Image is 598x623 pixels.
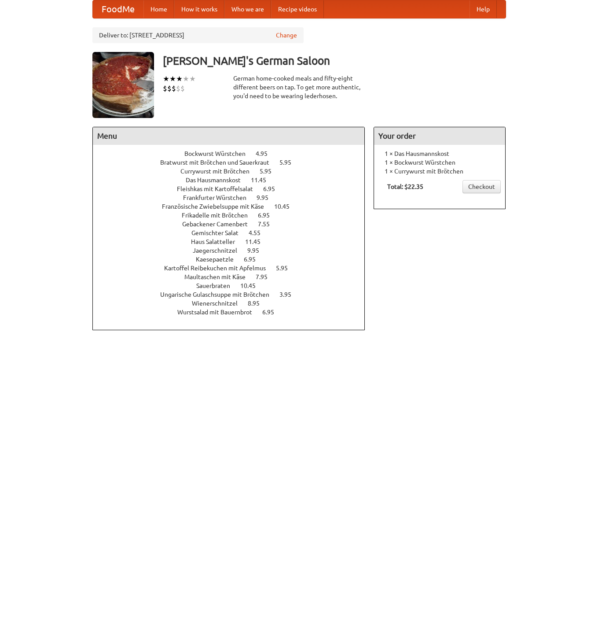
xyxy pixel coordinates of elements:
a: FoodMe [93,0,143,18]
span: 8.95 [248,300,268,307]
span: Kaesepaetzle [196,256,242,263]
span: 9.95 [247,247,268,254]
li: $ [176,84,180,93]
span: Das Hausmannskost [186,177,249,184]
span: Haus Salatteller [191,238,244,245]
span: 4.95 [256,150,276,157]
span: 9.95 [257,194,277,201]
a: Home [143,0,174,18]
li: ★ [189,74,196,84]
li: ★ [176,74,183,84]
span: Frankfurter Würstchen [183,194,255,201]
a: Haus Salatteller 11.45 [191,238,277,245]
img: angular.jpg [92,52,154,118]
span: Currywurst mit Brötchen [180,168,258,175]
a: How it works [174,0,224,18]
span: 6.95 [263,185,284,192]
a: Wienerschnitzel 8.95 [192,300,276,307]
a: Französische Zwiebelsuppe mit Käse 10.45 [162,203,306,210]
a: Das Hausmannskost 11.45 [186,177,282,184]
span: 6.95 [258,212,279,219]
li: ★ [183,74,189,84]
span: Sauerbraten [196,282,239,289]
a: Bratwurst mit Brötchen und Sauerkraut 5.95 [160,159,308,166]
span: Gebackener Camenbert [182,221,257,228]
span: Kartoffel Reibekuchen mit Apfelmus [164,265,275,272]
li: 1 × Bockwurst Würstchen [378,158,501,167]
span: 11.45 [251,177,275,184]
b: Total: $22.35 [387,183,423,190]
a: Ungarische Gulaschsuppe mit Brötchen 3.95 [160,291,308,298]
a: Gemischter Salat 4.55 [191,229,277,236]
div: Deliver to: [STREET_ADDRESS] [92,27,304,43]
a: Change [276,31,297,40]
h3: [PERSON_NAME]'s German Saloon [163,52,506,70]
span: 7.95 [256,273,276,280]
span: 10.45 [274,203,298,210]
span: 10.45 [240,282,264,289]
li: $ [163,84,167,93]
span: Ungarische Gulaschsuppe mit Brötchen [160,291,278,298]
span: 4.55 [249,229,269,236]
span: 3.95 [279,291,300,298]
span: Wurstsalad mit Bauernbrot [177,309,261,316]
a: Wurstsalad mit Bauernbrot 6.95 [177,309,290,316]
a: Kaesepaetzle 6.95 [196,256,272,263]
span: Bratwurst mit Brötchen und Sauerkraut [160,159,278,166]
span: 7.55 [258,221,279,228]
h4: Menu [93,127,365,145]
span: Bockwurst Würstchen [184,150,254,157]
a: Jaegerschnitzel 9.95 [193,247,275,254]
li: 1 × Das Hausmannskost [378,149,501,158]
a: Currywurst mit Brötchen 5.95 [180,168,288,175]
a: Fleishkas mit Kartoffelsalat 6.95 [177,185,291,192]
span: Maultaschen mit Käse [184,273,254,280]
div: German home-cooked meals and fifty-eight different beers on tap. To get more authentic, you'd nee... [233,74,365,100]
span: Französische Zwiebelsuppe mit Käse [162,203,273,210]
span: Fleishkas mit Kartoffelsalat [177,185,262,192]
span: Frikadelle mit Brötchen [182,212,257,219]
span: 5.95 [279,159,300,166]
a: Sauerbraten 10.45 [196,282,272,289]
li: 1 × Currywurst mit Brötchen [378,167,501,176]
span: 6.95 [244,256,264,263]
a: Bockwurst Würstchen 4.95 [184,150,284,157]
span: Jaegerschnitzel [193,247,246,254]
a: Frankfurter Würstchen 9.95 [183,194,285,201]
span: 5.95 [276,265,297,272]
a: Maultaschen mit Käse 7.95 [184,273,284,280]
a: Frikadelle mit Brötchen 6.95 [182,212,286,219]
li: $ [180,84,185,93]
span: 11.45 [245,238,269,245]
li: ★ [163,74,169,84]
a: Kartoffel Reibekuchen mit Apfelmus 5.95 [164,265,304,272]
h4: Your order [374,127,505,145]
span: Gemischter Salat [191,229,247,236]
a: Recipe videos [271,0,324,18]
span: 6.95 [262,309,283,316]
span: Wienerschnitzel [192,300,246,307]
a: Gebackener Camenbert 7.55 [182,221,286,228]
li: $ [167,84,172,93]
a: Who we are [224,0,271,18]
li: $ [172,84,176,93]
a: Help [470,0,497,18]
span: 5.95 [260,168,280,175]
li: ★ [169,74,176,84]
a: Checkout [462,180,501,193]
